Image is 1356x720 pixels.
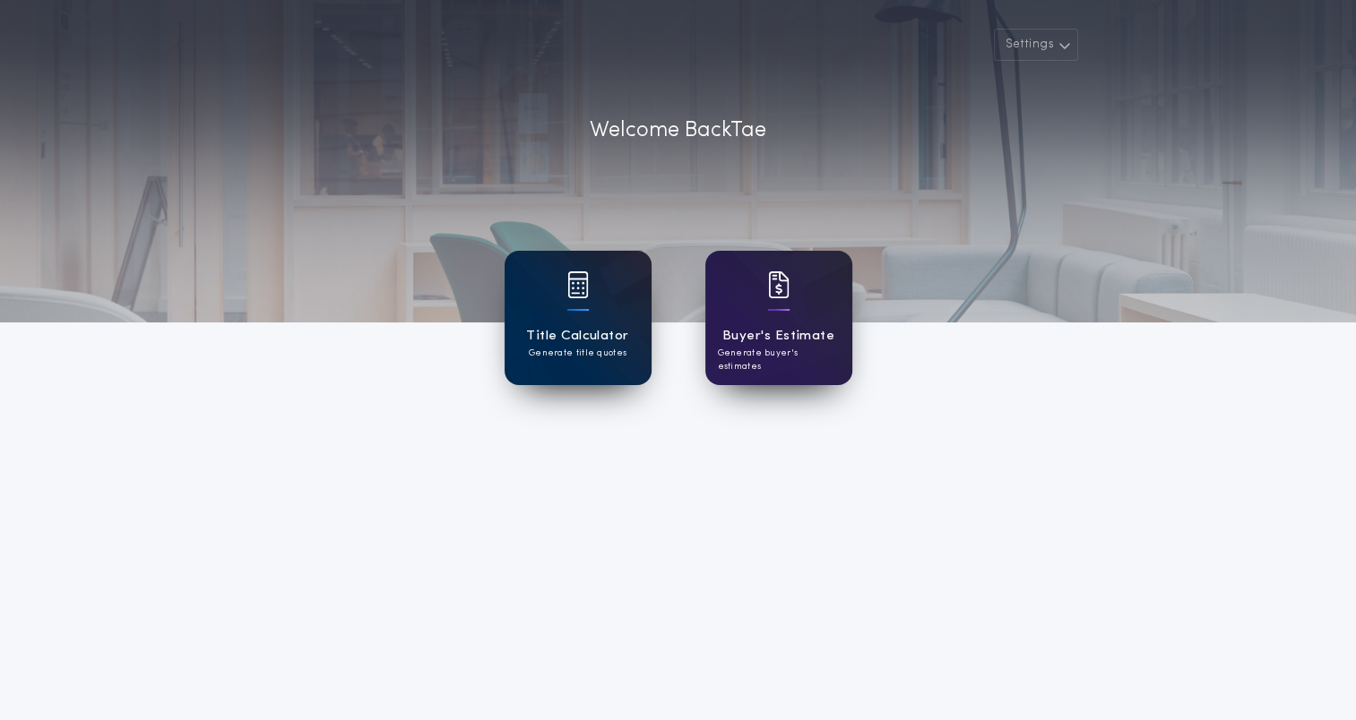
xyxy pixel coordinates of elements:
p: Welcome Back Tae [590,115,766,147]
h1: Buyer's Estimate [722,326,834,347]
h1: Title Calculator [526,326,628,347]
button: Settings [994,29,1078,61]
a: card iconTitle CalculatorGenerate title quotes [505,251,652,385]
p: Generate title quotes [529,347,626,360]
img: card icon [768,271,790,298]
a: card iconBuyer's EstimateGenerate buyer's estimates [705,251,852,385]
img: card icon [567,271,589,298]
p: Generate buyer's estimates [718,347,840,373]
